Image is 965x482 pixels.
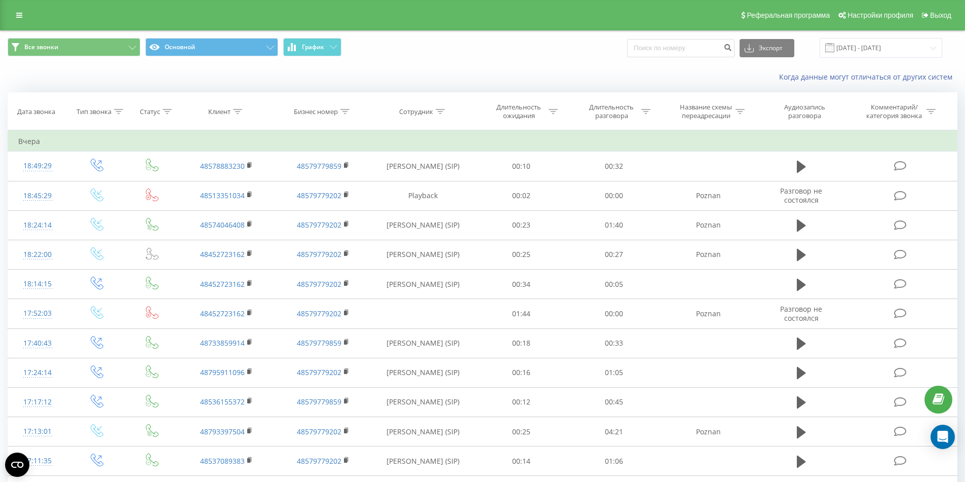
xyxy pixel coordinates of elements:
span: Разговор не состоялся [780,304,822,323]
button: Экспорт [740,39,794,57]
div: Статус [140,107,160,116]
a: 48579779202 [297,456,341,466]
a: 48452723162 [200,279,245,289]
div: 18:14:15 [18,274,57,294]
span: Настройки профиля [847,11,913,19]
div: 17:17:12 [18,392,57,412]
a: 48536155372 [200,397,245,406]
td: Вчера [8,131,957,152]
td: 00:14 [475,447,568,476]
a: 48579779202 [297,309,341,318]
td: [PERSON_NAME] (SIP) [371,328,475,358]
a: Когда данные могут отличаться от других систем [779,72,957,82]
span: График [302,44,324,51]
div: Длительность ожидания [492,103,546,120]
a: 48452723162 [200,309,245,318]
a: 48579779202 [297,427,341,436]
a: 48579779202 [297,220,341,230]
div: Бизнес номер [294,107,338,116]
td: 00:25 [475,417,568,447]
div: Сотрудник [399,107,433,116]
div: 17:40:43 [18,333,57,353]
td: 00:05 [568,270,661,299]
a: 48574046408 [200,220,245,230]
td: [PERSON_NAME] (SIP) [371,152,475,181]
button: Все звонки [8,38,140,56]
span: Разговор не состоялся [780,186,822,205]
td: Playback [371,181,475,210]
span: Выход [930,11,951,19]
div: 18:45:29 [18,186,57,206]
div: 17:24:14 [18,363,57,383]
a: 48579779859 [297,338,341,348]
div: Название схемы переадресации [679,103,733,120]
td: 00:25 [475,240,568,269]
td: 04:21 [568,417,661,447]
td: 00:33 [568,328,661,358]
td: [PERSON_NAME] (SIP) [371,447,475,476]
button: Основной [145,38,278,56]
div: 18:49:29 [18,156,57,176]
td: 00:00 [568,181,661,210]
td: 00:27 [568,240,661,269]
a: 48793397504 [200,427,245,436]
td: 01:40 [568,210,661,240]
div: Тип звонка [76,107,111,116]
a: 48579779202 [297,191,341,200]
td: [PERSON_NAME] (SIP) [371,358,475,387]
td: [PERSON_NAME] (SIP) [371,387,475,417]
a: 48578883230 [200,161,245,171]
a: 48452723162 [200,249,245,259]
div: Аудиозапись разговора [771,103,837,120]
td: Poznan [660,240,756,269]
div: 17:13:01 [18,422,57,441]
td: 01:44 [475,299,568,328]
td: [PERSON_NAME] (SIP) [371,210,475,240]
button: График [283,38,341,56]
td: Poznan [660,299,756,328]
a: 48579779202 [297,279,341,289]
td: Poznan [660,210,756,240]
div: Комментарий/категория звонка [865,103,924,120]
td: 00:16 [475,358,568,387]
div: Длительность разговора [585,103,639,120]
input: Поиск по номеру [627,39,735,57]
td: 00:12 [475,387,568,417]
span: Все звонки [24,43,58,51]
a: 48579779859 [297,397,341,406]
div: 17:52:03 [18,304,57,323]
div: Open Intercom Messenger [931,425,955,449]
a: 48579779202 [297,367,341,377]
td: 00:00 [568,299,661,328]
td: [PERSON_NAME] (SIP) [371,417,475,447]
td: 00:23 [475,210,568,240]
td: [PERSON_NAME] (SIP) [371,240,475,269]
td: 00:34 [475,270,568,299]
a: 48795911096 [200,367,245,377]
td: 01:05 [568,358,661,387]
td: Poznan [660,181,756,210]
td: 00:02 [475,181,568,210]
td: 00:45 [568,387,661,417]
td: [PERSON_NAME] (SIP) [371,270,475,299]
a: 48513351034 [200,191,245,200]
td: 00:18 [475,328,568,358]
td: 00:10 [475,152,568,181]
div: Клиент [208,107,230,116]
a: 48537089383 [200,456,245,466]
td: 00:32 [568,152,661,181]
button: Open CMP widget [5,453,29,477]
a: 48733859914 [200,338,245,348]
td: Poznan [660,417,756,447]
a: 48579779202 [297,249,341,259]
div: 18:24:14 [18,215,57,235]
div: 18:22:00 [18,245,57,265]
div: 17:11:35 [18,451,57,471]
td: 01:06 [568,447,661,476]
a: 48579779859 [297,161,341,171]
div: Дата звонка [17,107,55,116]
span: Реферальная программа [747,11,830,19]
